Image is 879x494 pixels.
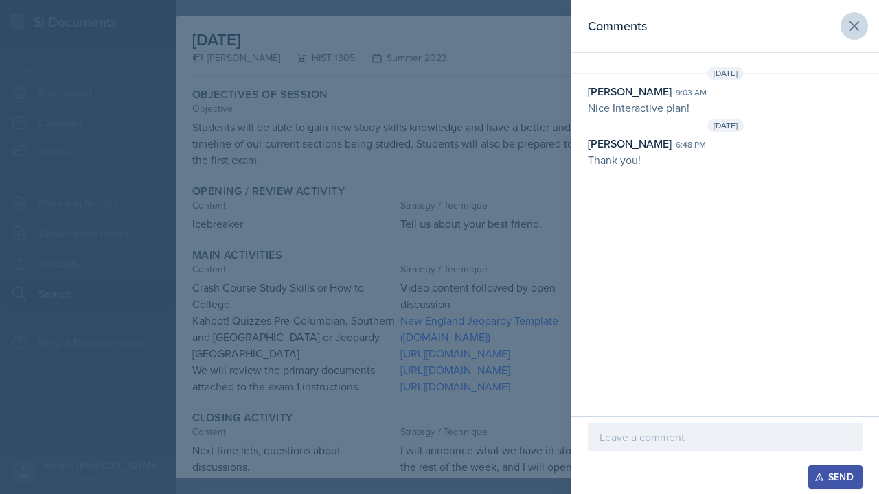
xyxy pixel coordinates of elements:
[676,139,706,151] div: 6:48 pm
[588,99,863,116] p: Nice Interactive plan!
[676,86,707,99] div: 9:03 am
[588,16,647,36] h2: Comments
[588,152,863,168] p: Thank you!
[588,135,672,152] div: [PERSON_NAME]
[588,83,672,99] div: [PERSON_NAME]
